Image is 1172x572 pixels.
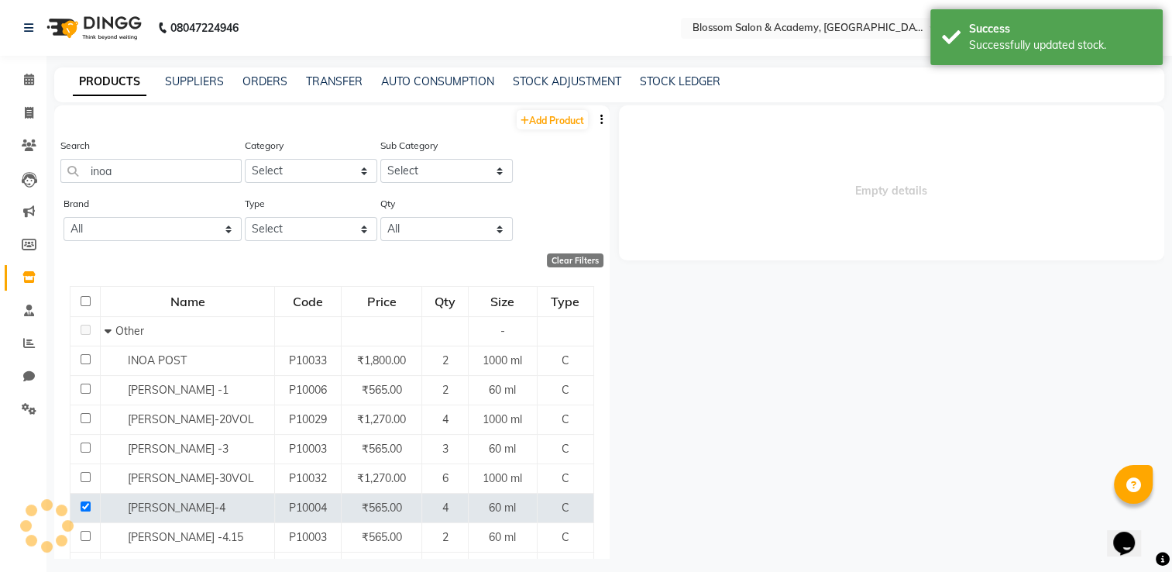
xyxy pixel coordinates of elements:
[128,442,229,456] span: [PERSON_NAME] -3
[500,324,505,338] span: -
[489,530,516,544] span: 60 ml
[483,412,522,426] span: 1000 ml
[60,159,242,183] input: Search by product name or code
[562,412,569,426] span: C
[538,288,593,315] div: Type
[562,383,569,397] span: C
[115,324,144,338] span: Other
[442,471,449,485] span: 6
[562,530,569,544] span: C
[469,288,536,315] div: Size
[619,105,1165,260] span: Empty details
[489,442,516,456] span: 60 ml
[489,501,516,515] span: 60 ml
[289,530,327,544] span: P10003
[423,288,467,315] div: Qty
[289,471,327,485] span: P10032
[362,442,402,456] span: ₹565.00
[442,353,449,367] span: 2
[165,74,224,88] a: SUPPLIERS
[276,288,340,315] div: Code
[289,383,327,397] span: P10006
[342,288,421,315] div: Price
[242,74,287,88] a: ORDERS
[245,139,284,153] label: Category
[362,501,402,515] span: ₹565.00
[1107,510,1157,556] iframe: chat widget
[306,74,363,88] a: TRANSFER
[73,68,146,96] a: PRODUCTS
[380,139,438,153] label: Sub Category
[969,21,1151,37] div: Success
[513,74,621,88] a: STOCK ADJUSTMENT
[60,139,90,153] label: Search
[442,530,449,544] span: 2
[517,110,588,129] a: Add Product
[357,353,406,367] span: ₹1,800.00
[380,197,395,211] label: Qty
[289,501,327,515] span: P10004
[289,353,327,367] span: P10033
[969,37,1151,53] div: Successfully updated stock.
[562,442,569,456] span: C
[101,288,273,315] div: Name
[640,74,720,88] a: STOCK LEDGER
[64,197,89,211] label: Brand
[562,471,569,485] span: C
[483,353,522,367] span: 1000 ml
[483,471,522,485] span: 1000 ml
[128,412,254,426] span: [PERSON_NAME]-20VOL
[170,6,239,50] b: 08047224946
[442,412,449,426] span: 4
[362,383,402,397] span: ₹565.00
[442,442,449,456] span: 3
[442,501,449,515] span: 4
[381,74,494,88] a: AUTO CONSUMPTION
[128,471,254,485] span: [PERSON_NAME]-30VOL
[442,383,449,397] span: 2
[128,530,243,544] span: [PERSON_NAME] -4.15
[128,353,187,367] span: INOA POST
[362,530,402,544] span: ₹565.00
[562,501,569,515] span: C
[289,442,327,456] span: P10003
[40,6,146,50] img: logo
[128,501,225,515] span: [PERSON_NAME]-4
[547,253,603,267] div: Clear Filters
[489,383,516,397] span: 60 ml
[357,412,406,426] span: ₹1,270.00
[289,412,327,426] span: P10029
[357,471,406,485] span: ₹1,270.00
[245,197,265,211] label: Type
[562,353,569,367] span: C
[105,324,115,338] span: Collapse Row
[128,383,229,397] span: [PERSON_NAME] -1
